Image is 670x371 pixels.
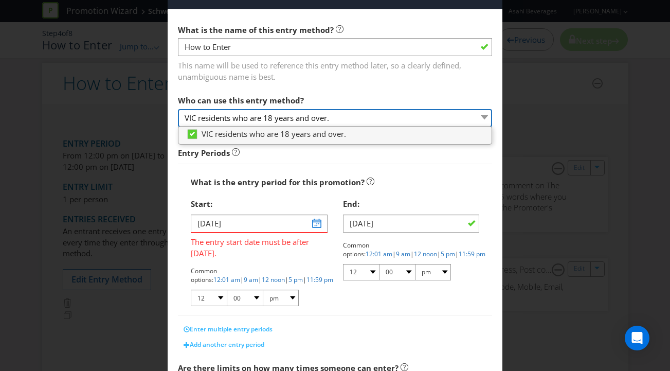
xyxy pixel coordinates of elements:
span: | [455,250,459,258]
span: Common options: [343,241,369,258]
input: DD/MM/YY [343,215,480,233]
span: This name will be used to reference this entry method later, so a clearly defined, unambiguous na... [178,57,493,82]
input: DD/MM/YY [191,215,328,233]
button: Enter multiple entry periods [178,322,278,337]
span: The entry start date must be after [DATE]. [191,233,328,259]
span: Add another entry period [190,340,264,349]
a: 12:01 am [213,275,240,284]
button: Add another entry period [178,337,270,352]
strong: Entry Periods [178,148,230,158]
span: | [437,250,441,258]
span: Enter multiple entry periods [190,325,273,333]
div: Open Intercom Messenger [625,326,649,350]
span: | [303,275,306,284]
a: 12 noon [262,275,285,284]
span: What is the entry period for this promotion? [191,177,365,187]
span: What is the name of this entry method? [178,25,334,35]
span: | [240,275,244,284]
div: End: [343,193,480,215]
span: | [285,275,288,284]
div: Start: [191,193,328,215]
span: Who can use this entry method? [178,95,304,105]
a: 12:01 am [366,250,392,258]
a: 9 am [396,250,410,258]
a: 5 pm [441,250,455,258]
a: 5 pm [288,275,303,284]
a: 12 noon [414,250,437,258]
a: 9 am [244,275,258,284]
span: VIC residents who are 18 years and over. [202,129,346,139]
span: | [258,275,262,284]
a: 11:59 pm [459,250,485,258]
a: 11:59 pm [306,275,333,284]
span: Common options: [191,267,217,284]
span: | [392,250,396,258]
span: | [410,250,414,258]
